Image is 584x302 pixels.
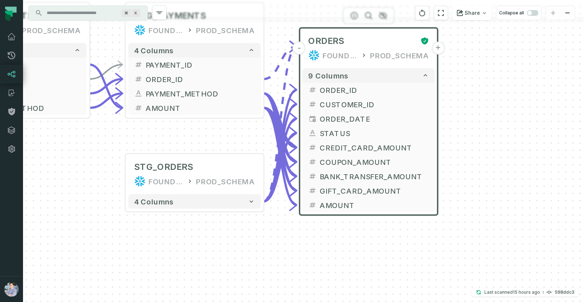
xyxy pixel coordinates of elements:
span: ORDER_DATE [320,113,429,124]
div: PROD_SCHEMA [370,50,429,61]
div: PROD_SCHEMA [196,176,255,187]
div: PROD_SCHEMA [22,24,81,36]
button: ORDER_ID [128,72,261,86]
span: ORDER_ID [320,85,429,95]
relative-time: Sep 30, 2025, 9:11 PM EDT [513,289,540,295]
span: ORDER_ID [146,74,255,85]
p: Last scanned [484,289,540,296]
button: BANK_TRANSFER_AMOUNT [302,169,435,184]
div: STG_ORDERS [134,161,193,173]
span: PAYMENT_ID [146,59,255,70]
span: timestamp [308,114,317,123]
g: Edge from c8867c613c347eb7857e509391c84b7d to 0dd85c77dd217d0afb16c7d4fb3eff19 [264,94,297,162]
span: decimal [308,172,317,181]
span: GIFT_CARD_AMOUNT [320,185,429,196]
span: CUSTOMER_ID [320,99,429,110]
span: 4 columns [134,46,174,55]
span: 9 columns [308,71,348,80]
span: Press ⌘ + K to focus the search bar [132,9,140,17]
button: PAYMENT_METHOD [128,86,261,101]
g: Edge from 065ad36bfe8571d0d37ef1ec05f417fb to 0dd85c77dd217d0afb16c7d4fb3eff19 [264,119,297,202]
span: decimal [308,201,317,209]
span: decimal [308,100,317,109]
button: AMOUNT [128,101,261,115]
g: Edge from c8867c613c347eb7857e509391c84b7d to 0dd85c77dd217d0afb16c7d4fb3eff19 [264,108,297,205]
button: - [293,42,306,55]
span: AMOUNT [320,200,429,211]
span: string [134,89,143,98]
button: Share [452,6,492,20]
g: Edge from c8867c613c347eb7857e509391c84b7d to 0dd85c77dd217d0afb16c7d4fb3eff19 [264,47,297,79]
g: Edge from 616efa676917f6a678dd14162abb4313 to c8867c613c347eb7857e509391c84b7d [90,79,123,94]
g: Edge from 616efa676917f6a678dd14162abb4313 to c8867c613c347eb7857e509391c84b7d [90,94,123,108]
button: + [432,42,444,55]
span: AMOUNT [146,103,255,113]
button: Last scanned[DATE] 9:11:29 PM598ddc3 [471,288,579,297]
button: COUPON_AMOUNT [302,155,435,169]
div: Certified [418,37,429,45]
span: CREDIT_CARD_AMOUNT [320,142,429,153]
div: FOUNDATIONAL_DB [149,24,184,36]
button: ORDER_DATE [302,112,435,126]
g: Edge from 616efa676917f6a678dd14162abb4313 to c8867c613c347eb7857e509391c84b7d [90,65,123,108]
g: Edge from 065ad36bfe8571d0d37ef1ec05f417fb to 0dd85c77dd217d0afb16c7d4fb3eff19 [264,90,297,202]
g: Edge from c8867c613c347eb7857e509391c84b7d to 0dd85c77dd217d0afb16c7d4fb3eff19 [264,108,297,148]
span: Press ⌘ + K to focus the search bar [122,9,131,17]
span: decimal [308,186,317,195]
span: decimal [308,86,317,94]
g: Edge from 065ad36bfe8571d0d37ef1ec05f417fb to 0dd85c77dd217d0afb16c7d4fb3eff19 [264,133,297,202]
button: STATUS [302,126,435,140]
button: PAYMENT_ID [128,58,261,72]
span: COUPON_AMOUNT [320,157,429,167]
h4: 598ddc3 [555,290,574,294]
div: FOUNDATIONAL_DB [323,50,358,61]
span: decimal [134,60,143,69]
g: Edge from c8867c613c347eb7857e509391c84b7d to 0dd85c77dd217d0afb16c7d4fb3eff19 [264,108,297,176]
button: ORDER_ID [302,83,435,97]
span: BANK_TRANSFER_AMOUNT [320,171,429,182]
button: AMOUNT [302,198,435,212]
g: Edge from 065ad36bfe8571d0d37ef1ec05f417fb to 0dd85c77dd217d0afb16c7d4fb3eff19 [264,104,297,202]
span: string [308,129,317,138]
button: zoom out [560,6,575,20]
span: decimal [134,75,143,84]
div: PROD_SCHEMA [196,24,255,36]
button: GIFT_CARD_AMOUNT [302,184,435,198]
g: Edge from 616efa676917f6a678dd14162abb4313 to c8867c613c347eb7857e509391c84b7d [90,65,123,79]
span: PAYMENT_METHOD [146,88,255,99]
div: FOUNDATIONAL_DB [149,176,184,187]
span: ORDERS [308,35,344,47]
g: Edge from c8867c613c347eb7857e509391c84b7d to 0dd85c77dd217d0afb16c7d4fb3eff19 [264,108,297,191]
img: avatar of Alon Nafta [4,282,19,297]
button: CREDIT_CARD_AMOUNT [302,140,435,155]
button: CUSTOMER_ID [302,97,435,112]
span: decimal [308,143,317,152]
span: decimal [308,158,317,166]
span: 4 columns [134,197,174,206]
span: decimal [134,104,143,112]
button: Collapse all [496,6,542,20]
span: STATUS [320,128,429,139]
